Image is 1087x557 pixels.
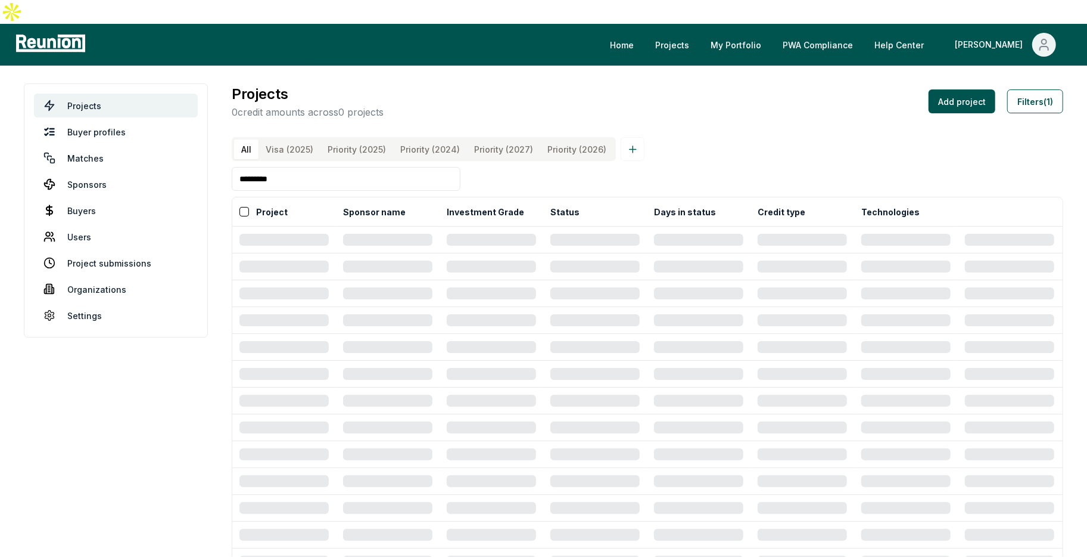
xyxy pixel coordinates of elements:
a: Help Center [865,33,933,57]
a: Projects [646,33,699,57]
a: Sponsors [34,172,198,196]
button: Days in status [652,200,718,224]
div: [PERSON_NAME] [955,33,1027,57]
button: Priority (2026) [540,140,613,159]
a: Matches [34,146,198,170]
a: Settings [34,304,198,327]
button: All [234,140,258,159]
button: Investment Grade [444,200,527,224]
a: PWA Compliance [773,33,862,57]
button: Credit type [755,200,808,224]
h3: Projects [232,83,384,105]
button: Filters(1) [1007,89,1063,113]
a: Buyers [34,199,198,222]
a: Projects [34,94,198,117]
a: Organizations [34,277,198,301]
a: Home [600,33,643,57]
button: Visa (2025) [258,140,320,159]
button: Priority (2027) [467,140,540,159]
button: Priority (2024) [393,140,467,159]
button: Sponsor name [341,200,408,224]
button: [PERSON_NAME] [945,33,1066,57]
button: Technologies [859,200,922,224]
button: Add project [929,89,995,113]
p: 0 credit amounts across 0 projects [232,105,384,119]
a: Buyer profiles [34,120,198,144]
a: My Portfolio [701,33,771,57]
button: Priority (2025) [320,140,393,159]
button: Status [548,200,582,224]
a: Project submissions [34,251,198,275]
button: Project [254,200,290,224]
nav: Main [600,33,1075,57]
a: Users [34,225,198,249]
